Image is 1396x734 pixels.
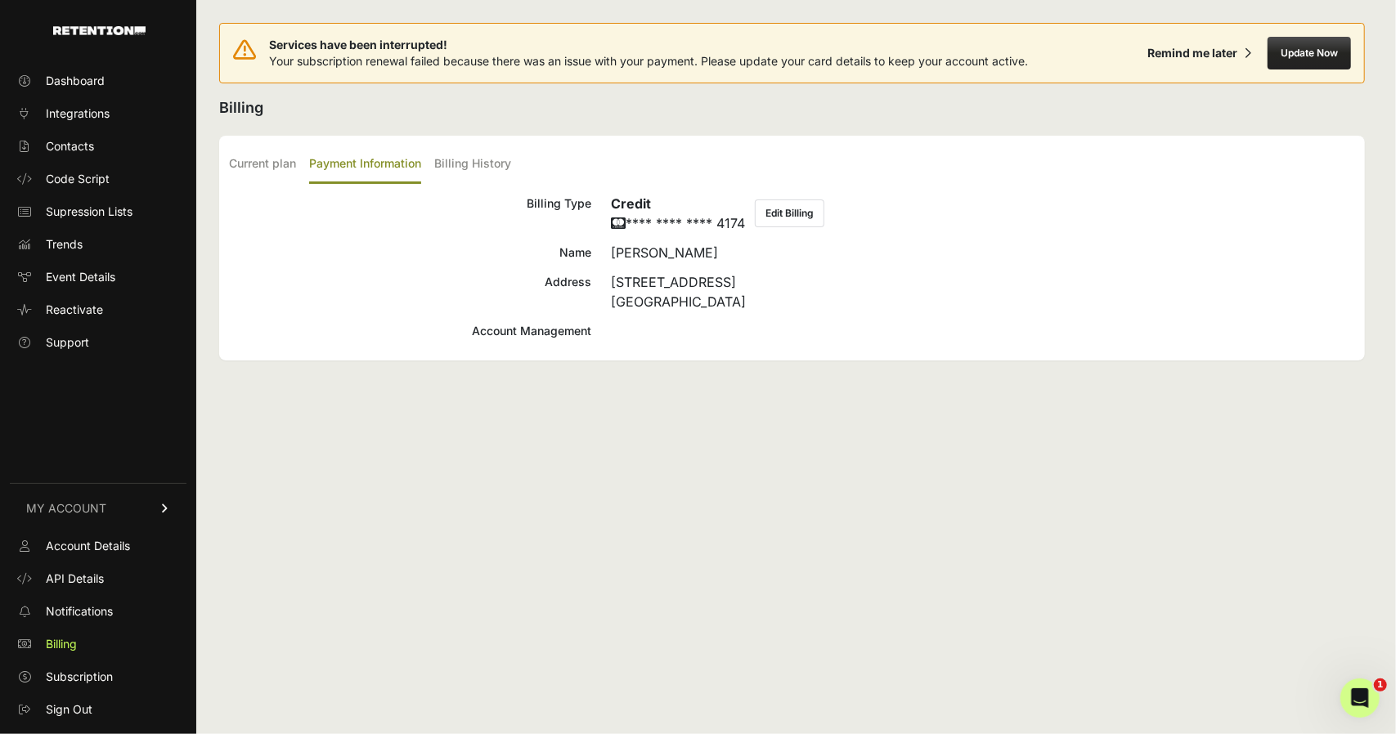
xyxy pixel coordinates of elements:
a: Support [10,329,186,356]
span: Supression Lists [46,204,132,220]
a: Event Details [10,264,186,290]
span: Your subscription renewal failed because there was an issue with your payment. Please update your... [269,54,1028,68]
label: Payment Information [309,145,421,184]
a: API Details [10,566,186,592]
label: Billing History [434,145,511,184]
a: Reactivate [10,297,186,323]
div: Billing Type [229,194,591,233]
button: Edit Billing [755,199,824,227]
iframe: Intercom live chat [1340,678,1380,718]
div: [PERSON_NAME] [611,243,1355,262]
button: Update Now [1268,37,1351,69]
label: Current plan [229,145,296,184]
span: Notifications [46,603,113,620]
h6: Credit [611,194,745,213]
div: Remind me later [1147,45,1237,61]
span: Reactivate [46,302,103,318]
a: MY ACCOUNT [10,483,186,533]
div: [STREET_ADDRESS] [GEOGRAPHIC_DATA] [611,272,1355,311]
a: Account Details [10,533,186,559]
span: Sign Out [46,701,92,718]
a: Contacts [10,133,186,159]
h2: Billing [219,96,1365,119]
div: Name [229,243,591,262]
span: API Details [46,571,104,587]
a: Notifications [10,598,186,624]
span: Integrations [46,105,110,122]
span: Services have been interrupted! [269,37,1028,53]
button: Remind me later [1141,38,1258,68]
a: Dashboard [10,68,186,94]
a: Integrations [10,101,186,127]
div: Address [229,272,591,311]
span: Event Details [46,269,115,285]
a: Subscription [10,664,186,690]
a: Billing [10,631,186,657]
img: Retention.com [53,26,146,35]
a: Supression Lists [10,199,186,225]
span: Support [46,334,89,351]
span: Billing [46,636,77,652]
a: Sign Out [10,696,186,723]
span: Account Details [46,538,130,554]
span: 1 [1374,678,1387,691]
span: Contacts [46,138,94,154]
div: Account Management [229,321,591,341]
a: Trends [10,231,186,257]
span: Code Script [46,171,110,187]
span: MY ACCOUNT [26,500,106,517]
span: Trends [46,236,83,253]
span: Dashboard [46,73,105,89]
span: Subscription [46,669,113,685]
a: Code Script [10,166,186,192]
